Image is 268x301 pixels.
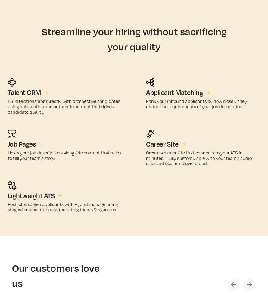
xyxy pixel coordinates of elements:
[8,99,122,115] p: Build relationships directly with prospective candidates using automation and authentic content t...
[39,141,43,147] div: →
[8,202,122,212] p: Post jobs, screen applicants with AI, and manage hiring stages for small in-house recruiting team...
[146,89,210,96] a: Applicant Matching→
[8,192,55,199] h5: Lightweight ATS
[206,90,210,96] div: →
[12,261,108,290] h2: Our customers love us
[146,89,203,96] h5: Applicant Matching
[8,150,122,161] p: Hosts your job descriptions alongside content that helps to tell your team’s story.
[146,150,260,166] p: Create a career site that connects to your ATS in minutes—fully customizable with your team’s aud...
[8,192,62,199] a: Lightweight ATS→
[243,278,255,290] div: Next slide
[8,89,48,96] a: Talent CRM→
[39,24,229,54] h2: Streamline your hiring without sacrificing your quality
[44,90,48,96] div: →
[8,89,41,96] h5: Talent CRM
[58,193,62,198] div: →
[228,278,240,290] div: Previous slide
[146,99,260,109] p: Rank your inbound applicants by how closely they match the requirements of your job description.
[8,141,36,148] h5: Job Pages
[8,141,43,148] a: Job Pages→
[146,141,179,148] h5: Career Site
[146,141,185,148] a: Career Site→
[182,141,185,147] div: →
